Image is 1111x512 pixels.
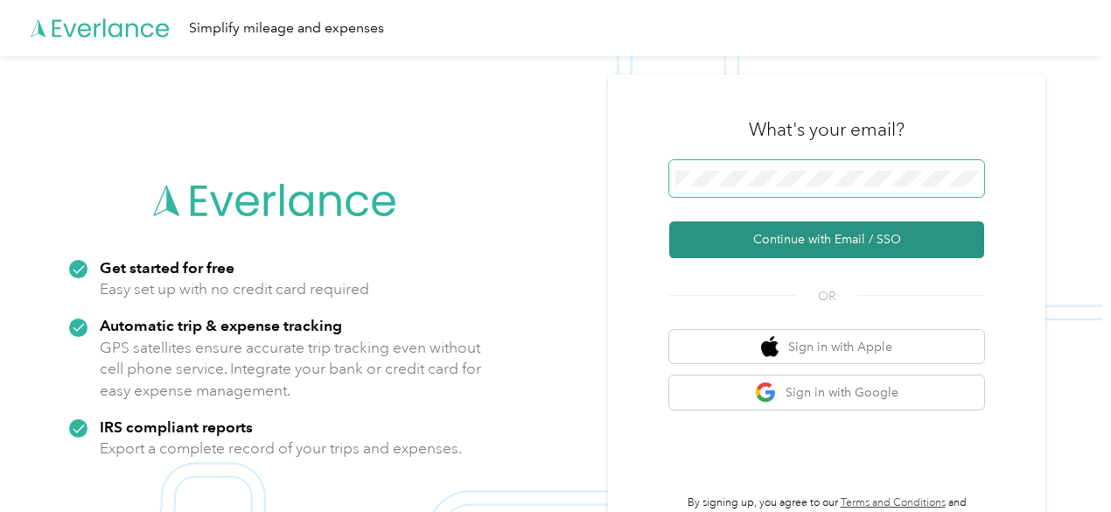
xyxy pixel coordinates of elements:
button: Continue with Email / SSO [669,221,984,258]
p: GPS satellites ensure accurate trip tracking even without cell phone service. Integrate your bank... [100,337,482,402]
h3: What's your email? [749,117,905,142]
span: OR [796,287,857,305]
div: Simplify mileage and expenses [189,18,384,39]
strong: Get started for free [100,258,234,277]
img: apple logo [761,336,779,358]
button: google logoSign in with Google [669,375,984,410]
p: Easy set up with no credit card required [100,278,369,300]
p: Export a complete record of your trips and expenses. [100,438,462,459]
a: Terms and Conditions [841,496,946,509]
img: google logo [755,382,777,403]
button: apple logoSign in with Apple [669,330,984,364]
strong: Automatic trip & expense tracking [100,316,342,334]
strong: IRS compliant reports [100,417,253,436]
